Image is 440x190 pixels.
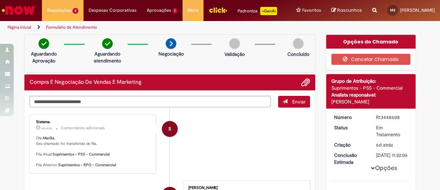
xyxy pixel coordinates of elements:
p: +GenAi [260,7,277,15]
span: Aprovações [147,7,171,14]
div: Suprimentos - PSS - Commercial [331,84,411,91]
div: Grupo de Atribuição: [331,78,411,84]
a: Formulário de Atendimento [46,24,97,30]
p: Aguardando Aprovação [27,50,60,64]
span: 2 [73,8,78,14]
ul: Trilhas de página [5,21,288,34]
dt: Criação [329,141,371,148]
div: R13448608 [376,114,408,121]
img: arrow-next.png [166,38,176,49]
p: Negociação [158,50,184,57]
span: Favoritos [302,7,321,14]
img: img-circle-grey.png [293,38,304,49]
div: System [162,121,178,137]
time: 26/08/2025 14:22:07 [41,126,52,130]
div: Analista responsável: [331,91,411,98]
b: Suprimentos - RPO - Commercial [58,162,116,168]
p: Concluído [287,51,309,58]
p: Validação [224,51,245,58]
textarea: Digite sua mensagem aqui... [30,96,271,107]
b: Marilia [43,136,54,141]
div: Em Tratamento [376,124,408,138]
img: ServiceNow [1,3,36,17]
span: Enviar [292,99,306,105]
span: Rascunhos [337,7,362,13]
button: Enviar [278,96,310,108]
div: [DATE] 11:22:06 [376,152,408,159]
dt: Número [329,114,371,121]
div: 26/08/2025 14:21:59 [376,141,408,148]
button: Cancelar Chamado [331,54,411,65]
img: check-circle-green.png [38,38,49,49]
small: Comentários adicionais [61,125,105,131]
span: 1 [173,8,178,14]
a: Rascunhos [331,7,362,14]
dt: Status [329,124,371,131]
span: 6d atrás [41,126,52,130]
span: More [188,7,198,14]
time: 26/08/2025 14:21:59 [376,142,393,148]
h2: Compra E Negociação De Vendas E Marketing Histórico de tíquete [30,79,142,86]
span: S [168,121,171,137]
span: MS [390,8,395,12]
img: click_logo_yellow_360x200.png [209,5,227,15]
p: Aguardando atendimento [91,50,124,64]
span: Despesas Corporativas [89,7,136,14]
span: 6d atrás [376,142,393,148]
img: check-circle-green.png [102,38,113,49]
div: [PERSON_NAME] [331,98,411,105]
b: Suprimentos - PSS - Commercial [53,152,110,157]
div: Sistema [36,120,151,124]
a: Página inicial [8,24,31,30]
img: img-circle-grey.png [229,38,240,49]
p: Olá, , Seu chamado foi transferido de fila. Fila Atual: Fila Anterior: [36,136,151,168]
span: Requisições [47,7,71,14]
button: Adicionar anexos [301,78,310,87]
span: [PERSON_NAME] [400,7,435,13]
dt: Conclusão Estimada [329,152,371,166]
div: Padroniza [238,7,277,15]
div: [PERSON_NAME] [188,186,303,190]
div: Opções do Chamado [326,35,416,49]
